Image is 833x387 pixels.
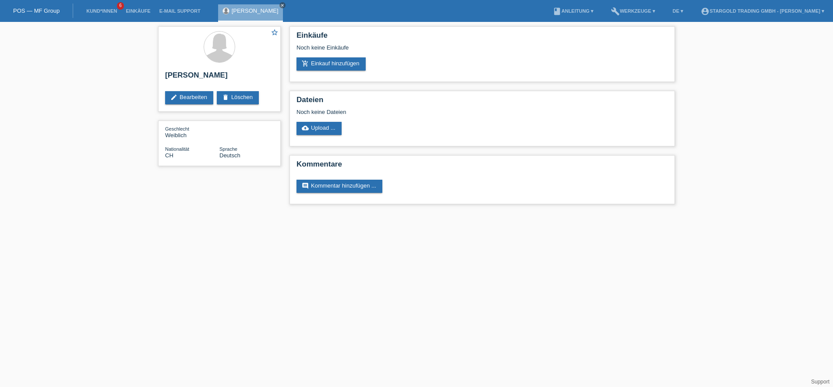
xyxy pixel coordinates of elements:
span: Schweiz [165,152,173,159]
i: delete [222,94,229,101]
a: account_circleStargold Trading GmbH - [PERSON_NAME] ▾ [696,8,829,14]
a: commentKommentar hinzufügen ... [296,180,382,193]
span: Geschlecht [165,126,189,131]
a: Support [811,379,829,385]
h2: Dateien [296,96,668,109]
a: POS — MF Group [13,7,60,14]
a: bookAnleitung ▾ [548,8,598,14]
a: [PERSON_NAME] [232,7,279,14]
a: buildWerkzeuge ▾ [607,8,660,14]
a: star_border [271,28,279,38]
h2: [PERSON_NAME] [165,71,274,84]
i: comment [302,182,309,189]
a: E-Mail Support [155,8,205,14]
div: Noch keine Dateien [296,109,564,115]
a: Einkäufe [121,8,155,14]
i: close [280,3,285,7]
h2: Einkäufe [296,31,668,44]
a: add_shopping_cartEinkauf hinzufügen [296,57,366,71]
a: DE ▾ [668,8,688,14]
i: book [553,7,561,16]
i: account_circle [701,7,709,16]
i: star_border [271,28,279,36]
a: deleteLöschen [217,91,259,104]
span: Sprache [219,146,237,152]
div: Noch keine Einkäufe [296,44,668,57]
a: editBearbeiten [165,91,213,104]
a: cloud_uploadUpload ... [296,122,342,135]
span: 6 [117,2,124,10]
a: close [279,2,286,8]
i: build [611,7,620,16]
i: add_shopping_cart [302,60,309,67]
i: cloud_upload [302,124,309,131]
span: Deutsch [219,152,240,159]
h2: Kommentare [296,160,668,173]
a: Kund*innen [82,8,121,14]
div: Weiblich [165,125,219,138]
i: edit [170,94,177,101]
span: Nationalität [165,146,189,152]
